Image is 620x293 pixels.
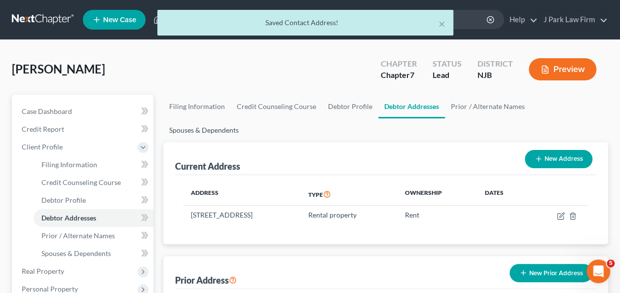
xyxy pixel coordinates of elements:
a: Credit Report [14,120,153,138]
div: Chapter [381,58,417,70]
span: 5 [607,259,615,267]
th: Address [183,183,300,206]
div: NJB [477,70,513,81]
span: Spouses & Dependents [41,249,111,257]
td: Rent [397,206,477,224]
a: Case Dashboard [14,103,153,120]
a: Debtor Profile [34,191,153,209]
td: Rental property [300,206,397,224]
span: Client Profile [22,143,63,151]
a: Debtor Profile [322,95,378,118]
div: Lead [433,70,462,81]
a: Filing Information [163,95,231,118]
span: [PERSON_NAME] [12,62,105,76]
div: Current Address [175,160,240,172]
th: Dates [476,183,529,206]
div: Status [433,58,462,70]
span: Real Property [22,267,64,275]
span: Personal Property [22,285,78,293]
span: Credit Report [22,125,64,133]
span: Debtor Addresses [41,214,96,222]
a: Credit Counseling Course [231,95,322,118]
div: Chapter [381,70,417,81]
div: District [477,58,513,70]
button: New Address [525,150,592,168]
button: Preview [529,58,596,80]
button: × [438,18,445,30]
button: New Prior Address [510,264,592,282]
div: Prior Address [175,274,237,286]
a: Filing Information [34,156,153,174]
span: 7 [410,70,414,79]
a: Prior / Alternate Names [445,95,530,118]
span: Case Dashboard [22,107,72,115]
div: Saved Contact Address! [165,18,445,28]
a: Prior / Alternate Names [34,227,153,245]
td: [STREET_ADDRESS] [183,206,300,224]
a: Debtor Addresses [378,95,445,118]
a: Spouses & Dependents [34,245,153,262]
span: Prior / Alternate Names [41,231,115,240]
span: Debtor Profile [41,196,86,204]
th: Type [300,183,397,206]
a: Credit Counseling Course [34,174,153,191]
a: Spouses & Dependents [163,118,245,142]
span: Credit Counseling Course [41,178,121,186]
a: Debtor Addresses [34,209,153,227]
span: Filing Information [41,160,97,169]
th: Ownership [397,183,477,206]
iframe: Intercom live chat [586,259,610,283]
